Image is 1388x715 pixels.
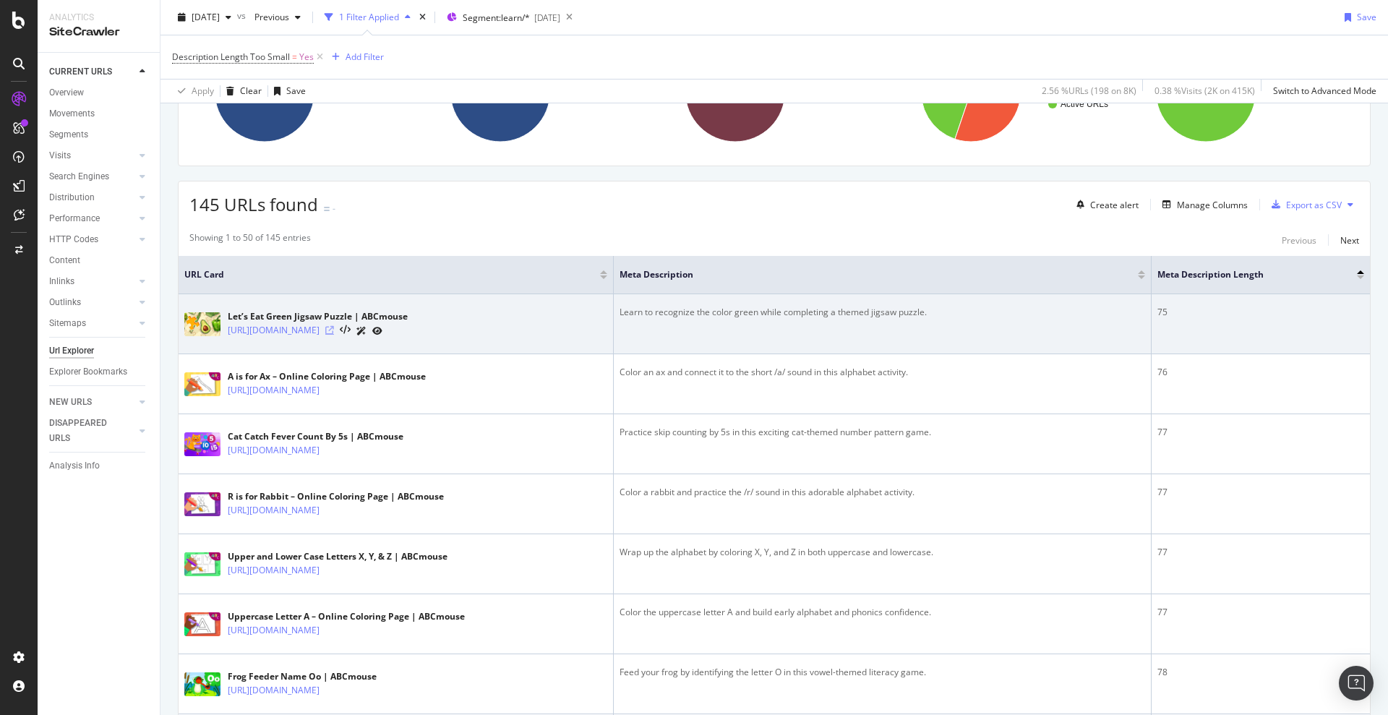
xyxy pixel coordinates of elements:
[49,169,135,184] a: Search Engines
[1157,268,1335,281] span: Meta Description Length
[172,51,290,63] span: Description Length Too Small
[184,612,220,636] img: main image
[620,426,1145,439] div: Practice skip counting by 5s in this exciting cat-themed number pattern game.
[189,231,311,249] div: Showing 1 to 50 of 145 entries
[1042,85,1136,97] div: 2.56 % URLs ( 198 on 8K )
[1071,193,1139,216] button: Create alert
[184,372,220,396] img: main image
[620,486,1145,499] div: Color a rabbit and practice the /r/ sound in this adorable alphabet activity.
[49,64,135,80] a: CURRENT URLS
[228,310,408,323] div: Let’s Eat Green Jigsaw Puzzle | ABCmouse
[1157,546,1364,559] div: 77
[49,127,150,142] a: Segments
[184,552,220,576] img: main image
[184,312,220,336] img: main image
[49,274,135,289] a: Inlinks
[49,85,84,100] div: Overview
[184,268,596,281] span: URL Card
[1157,486,1364,499] div: 77
[220,80,262,103] button: Clear
[49,211,135,226] a: Performance
[184,492,220,516] img: main image
[620,268,1116,281] span: Meta Description
[339,11,399,23] div: 1 Filter Applied
[441,6,560,29] button: Segment:learn/*[DATE]
[1339,666,1374,701] div: Open Intercom Messenger
[49,190,95,205] div: Distribution
[1157,606,1364,619] div: 77
[228,323,320,338] a: [URL][DOMAIN_NAME]
[228,610,465,623] div: Uppercase Letter A – Online Coloring Page | ABCmouse
[620,546,1145,559] div: Wrap up the alphabet by coloring X, Y, and Z in both uppercase and lowercase.
[1177,199,1248,211] div: Manage Columns
[249,6,307,29] button: Previous
[425,29,654,155] div: A chart.
[49,211,100,226] div: Performance
[534,12,560,24] div: [DATE]
[228,430,403,443] div: Cat Catch Fever Count By 5s | ABCmouse
[324,207,330,211] img: Equal
[228,443,320,458] a: [URL][DOMAIN_NAME]
[49,364,127,380] div: Explorer Bookmarks
[49,343,94,359] div: Url Explorer
[192,85,214,97] div: Apply
[228,490,444,503] div: R is for Rabbit – Online Coloring Page | ABCmouse
[228,683,320,698] a: [URL][DOMAIN_NAME]
[1267,80,1376,103] button: Switch to Advanced Mode
[49,416,122,446] div: DISAPPEARED URLS
[325,326,334,335] a: Visit Online Page
[49,148,135,163] a: Visits
[228,670,382,683] div: Frog Feeder Name Oo | ABCmouse
[189,192,318,216] span: 145 URLs found
[620,606,1145,619] div: Color the uppercase letter A and build early alphabet and phonics confidence.
[49,64,112,80] div: CURRENT URLS
[49,416,135,446] a: DISAPPEARED URLS
[49,253,150,268] a: Content
[49,24,148,40] div: SiteCrawler
[896,29,1124,155] div: A chart.
[249,11,289,23] span: Previous
[299,47,314,67] span: Yes
[416,10,429,25] div: times
[49,316,135,331] a: Sitemaps
[184,432,220,456] img: main image
[228,623,320,638] a: [URL][DOMAIN_NAME]
[292,51,297,63] span: =
[1282,231,1316,249] button: Previous
[49,169,109,184] div: Search Engines
[620,366,1145,379] div: Color an ax and connect it to the short /a/ sound in this alphabet activity.
[172,80,214,103] button: Apply
[268,80,306,103] button: Save
[49,295,81,310] div: Outlinks
[1340,231,1359,249] button: Next
[620,666,1145,679] div: Feed your frog by identifying the letter O in this vowel-themed literacy game.
[1157,426,1364,439] div: 77
[49,85,150,100] a: Overview
[1273,85,1376,97] div: Switch to Advanced Mode
[319,6,416,29] button: 1 Filter Applied
[1357,11,1376,23] div: Save
[228,383,320,398] a: [URL][DOMAIN_NAME]
[172,6,237,29] button: [DATE]
[228,503,320,518] a: [URL][DOMAIN_NAME]
[49,127,88,142] div: Segments
[49,458,150,474] a: Analysis Info
[620,306,1145,319] div: Learn to recognize the color green while completing a themed jigsaw puzzle.
[326,48,384,66] button: Add Filter
[228,370,426,383] div: A is for Ax – Online Coloring Page | ABCmouse
[49,12,148,24] div: Analytics
[1154,85,1255,97] div: 0.38 % Visits ( 2K on 415K )
[237,9,249,22] span: vs
[1282,234,1316,247] div: Previous
[1157,666,1364,679] div: 78
[49,458,100,474] div: Analysis Info
[333,202,335,215] div: -
[49,395,135,410] a: NEW URLS
[49,106,95,121] div: Movements
[49,364,150,380] a: Explorer Bookmarks
[1266,193,1342,216] button: Export as CSV
[49,232,135,247] a: HTTP Codes
[372,323,382,338] a: URL Inspection
[1061,99,1108,109] text: Active URLs
[356,323,367,338] a: AI Url Details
